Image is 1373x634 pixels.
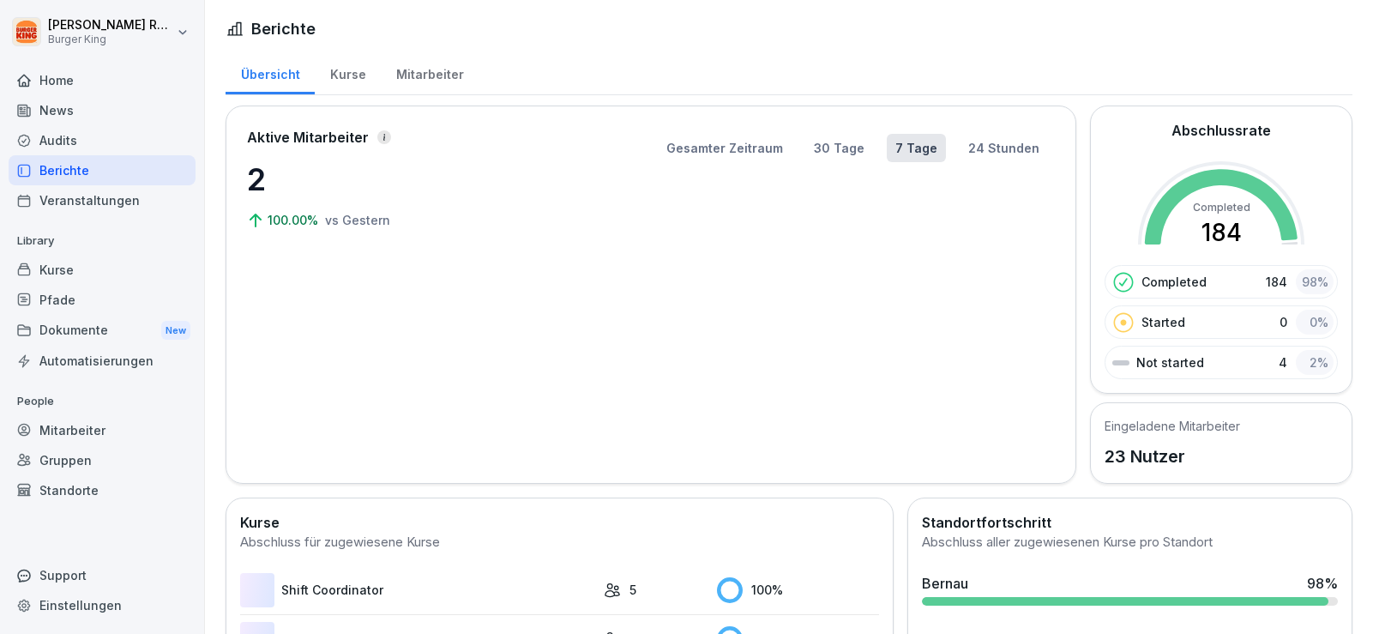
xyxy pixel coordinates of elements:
p: 2 [247,156,419,202]
h2: Abschlussrate [1171,120,1271,141]
p: 100.00% [268,211,322,229]
button: Gesamter Zeitraum [658,134,792,162]
div: 98 % [1296,269,1334,294]
a: Gruppen [9,445,196,475]
h2: Standortfortschritt [922,512,1338,533]
p: Completed [1141,273,1207,291]
p: Not started [1136,353,1204,371]
div: Bernau [922,573,968,594]
p: People [9,388,196,415]
a: Einstellungen [9,590,196,620]
div: 2 % [1296,350,1334,375]
p: Started [1141,313,1185,331]
p: Library [9,227,196,255]
a: Mitarbeiter [9,415,196,445]
a: Kurse [315,51,381,94]
p: 5 [629,581,636,599]
a: Home [9,65,196,95]
a: Kurse [9,255,196,285]
p: 4 [1279,353,1287,371]
a: Shift Coordinator [240,573,595,607]
button: 7 Tage [887,134,946,162]
a: Veranstaltungen [9,185,196,215]
button: 24 Stunden [960,134,1048,162]
div: 100 % [717,577,879,603]
div: New [161,321,190,341]
p: 23 Nutzer [1105,444,1240,469]
p: 184 [1266,273,1287,291]
h5: Eingeladene Mitarbeiter [1105,417,1240,435]
p: Burger King [48,33,173,45]
a: Berichte [9,155,196,185]
div: Support [9,560,196,590]
p: 0 [1280,313,1287,331]
a: Bernau98% [915,566,1345,613]
h2: Kurse [240,512,879,533]
a: Pfade [9,285,196,315]
button: 30 Tage [805,134,873,162]
div: 0 % [1296,310,1334,335]
div: 98 % [1307,573,1338,594]
a: Automatisierungen [9,346,196,376]
a: Audits [9,125,196,155]
a: Mitarbeiter [381,51,479,94]
a: Übersicht [226,51,315,94]
div: Abschluss aller zugewiesenen Kurse pro Standort [922,533,1338,552]
div: Abschluss für zugewiesene Kurse [240,533,879,552]
a: DokumenteNew [9,315,196,347]
p: Aktive Mitarbeiter [247,127,369,148]
a: News [9,95,196,125]
h1: Berichte [251,17,316,40]
p: [PERSON_NAME] Rohrich [48,18,173,33]
p: vs Gestern [325,211,390,229]
a: Standorte [9,475,196,505]
div: Dokumente [9,315,196,347]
